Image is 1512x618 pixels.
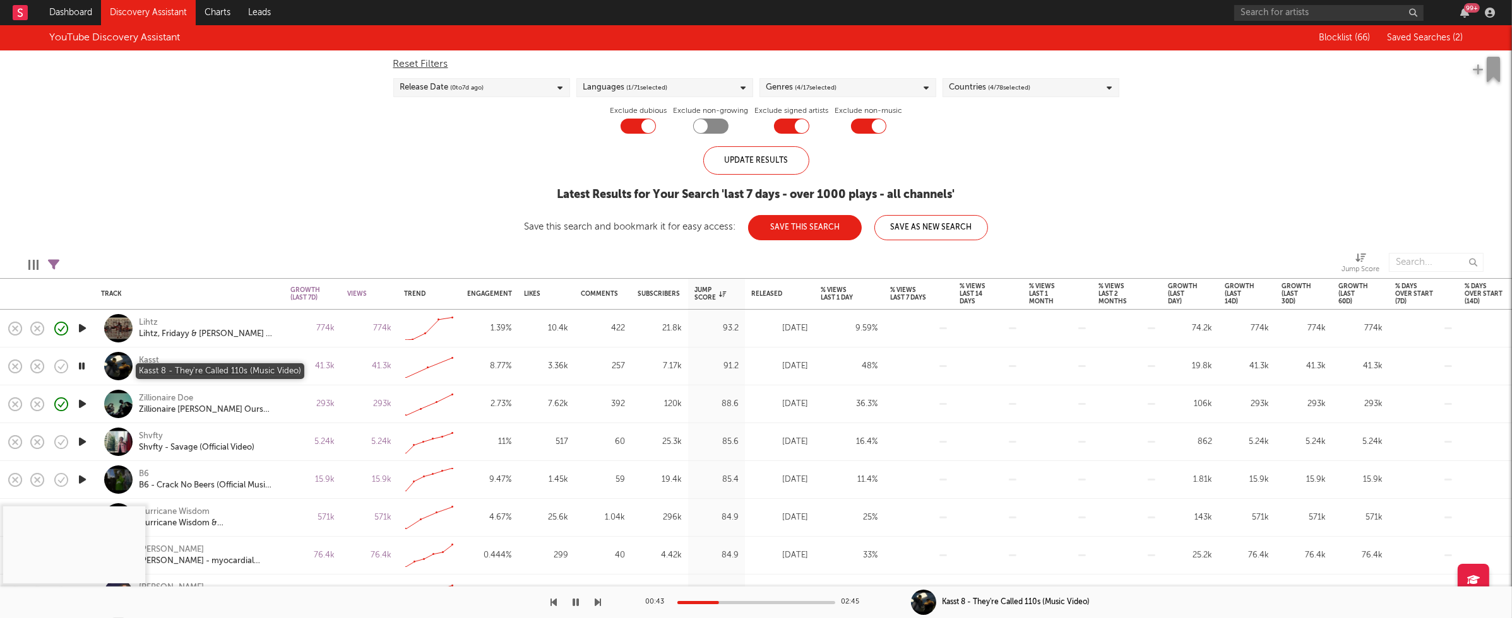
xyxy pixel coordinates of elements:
[1338,397,1383,412] div: 293k
[751,586,808,601] div: [DATE]
[1029,283,1067,305] div: % Views Last 1 Month
[139,366,275,378] a: Kasst 8 - They're Called 110s (Music Video)
[1225,472,1269,487] div: 15.9k
[1168,397,1212,412] div: 106k
[139,469,149,480] a: B6
[766,80,837,95] div: Genres
[1282,283,1311,305] div: Growth (last 30d)
[3,506,145,583] iframe: Kasst 8 - They're Called 110s (Music Video)
[581,586,625,601] div: 683
[1338,283,1368,305] div: Growth (last 60d)
[347,290,372,298] div: Views
[290,434,335,450] div: 5.24k
[1225,321,1269,336] div: 774k
[581,290,618,298] div: Comments
[1168,359,1212,374] div: 19.8k
[821,359,878,374] div: 48 %
[795,80,837,95] span: ( 4 / 17 selected)
[610,103,667,119] label: Exclude dubious
[1389,253,1484,272] input: Search...
[139,442,254,453] a: Shvfty - Savage (Official Video)
[821,397,878,412] div: 36.3 %
[467,586,511,601] div: 10.7 %
[638,434,682,450] div: 25.3k
[751,321,808,336] div: [DATE]
[1282,586,1326,601] div: 66.6k
[524,434,568,450] div: 517
[751,434,808,450] div: [DATE]
[821,321,878,336] div: 9.59 %
[467,548,511,563] div: 0.444 %
[751,472,808,487] div: [DATE]
[290,321,335,336] div: 774k
[943,597,1090,608] div: Kasst 8 - They're Called 110s (Music Video)
[1338,548,1383,563] div: 76.4k
[583,80,668,95] div: Languages
[139,518,275,529] a: Hurricane Wisdom & [PERSON_NAME] - Drugs Callin Remix (Official Music Video)
[467,359,511,374] div: 8.77 %
[821,510,878,525] div: 25 %
[694,548,739,563] div: 84.9
[1168,472,1212,487] div: 1.81k
[139,393,193,404] a: Zillionaire Doe
[1234,5,1424,21] input: Search for artists
[638,548,682,563] div: 4.42k
[751,548,808,563] div: [DATE]
[400,80,484,95] div: Release Date
[1464,3,1480,13] div: 99 +
[467,397,511,412] div: 2.73 %
[48,247,59,283] div: Filters(2 filters active)
[694,397,739,412] div: 88.6
[467,510,511,525] div: 4.67 %
[1225,586,1269,601] div: 66.6k
[694,286,726,301] div: Jump Score
[139,431,163,442] div: Shvfty
[1355,33,1370,42] span: ( 66 )
[524,359,568,374] div: 3.36k
[393,57,1119,72] div: Reset Filters
[1098,283,1136,305] div: % Views Last 2 Months
[1168,548,1212,563] div: 25.2k
[139,329,275,340] a: Lihtz, Fridayy & [PERSON_NAME] - Crash Out RMX (Official Music Video)
[524,222,988,231] div: Save this search and bookmark it for easy access:
[524,187,988,202] div: Latest Results for Your Search ' last 7 days - over 1000 plays - all channels '
[467,434,511,450] div: 11 %
[290,586,335,601] div: 66.6k
[139,544,204,556] a: [PERSON_NAME]
[694,586,739,601] div: 84.7
[1282,397,1326,412] div: 293k
[139,355,159,366] a: Kasst
[290,548,335,563] div: 76.4k
[694,472,739,487] div: 85.4
[694,359,739,374] div: 91.2
[638,321,682,336] div: 21.8k
[1282,472,1326,487] div: 15.9k
[139,317,158,329] a: Lihtz
[290,397,335,412] div: 293k
[1168,283,1198,305] div: Growth (last day)
[1282,434,1326,450] div: 5.24k
[1342,262,1379,277] div: Jump Score
[1225,283,1254,305] div: Growth (last 14d)
[1453,33,1463,42] span: ( 2 )
[949,80,1031,95] div: Countries
[290,510,335,525] div: 571k
[1338,359,1383,374] div: 41.3k
[835,103,902,119] label: Exclude non-music
[638,586,682,601] div: 403k
[101,290,271,298] div: Track
[748,215,862,240] button: Save This Search
[821,472,878,487] div: 11.4 %
[1387,33,1463,42] span: Saved Searches
[638,397,682,412] div: 120k
[821,434,878,450] div: 16.4 %
[874,215,988,240] button: Save As New Search
[703,146,809,175] div: Update Results
[139,480,275,491] a: B6 - Crack No Beers (Official Music Video)
[290,286,320,301] div: Growth (last 7d)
